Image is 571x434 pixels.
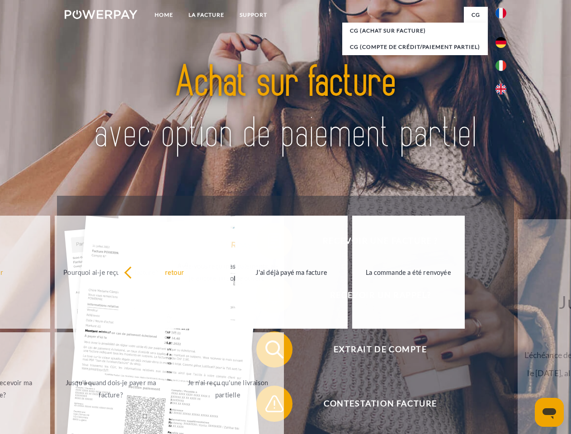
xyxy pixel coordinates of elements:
iframe: Bouton de lancement de la fenêtre de messagerie [535,398,564,427]
a: Support [232,7,275,23]
div: Je n'ai reçu qu'une livraison partielle [177,377,278,401]
a: Home [147,7,181,23]
img: logo-powerpay-white.svg [65,10,137,19]
img: fr [495,8,506,19]
a: LA FACTURE [181,7,232,23]
img: en [495,84,506,94]
div: Pourquoi ai-je reçu une facture? [60,266,162,278]
div: La commande a été renvoyée [358,266,459,278]
button: Contestation Facture [256,386,491,422]
img: de [495,37,506,48]
a: CG (Compte de crédit/paiement partiel) [342,39,488,55]
img: title-powerpay_fr.svg [86,43,485,173]
span: Contestation Facture [269,386,491,422]
span: Extrait de compte [269,331,491,368]
div: Jusqu'à quand dois-je payer ma facture? [60,377,162,401]
div: retour [124,266,226,278]
img: it [495,60,506,71]
button: Extrait de compte [256,331,491,368]
div: J'ai déjà payé ma facture [241,266,342,278]
a: CG [464,7,488,23]
a: CG (achat sur facture) [342,23,488,39]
